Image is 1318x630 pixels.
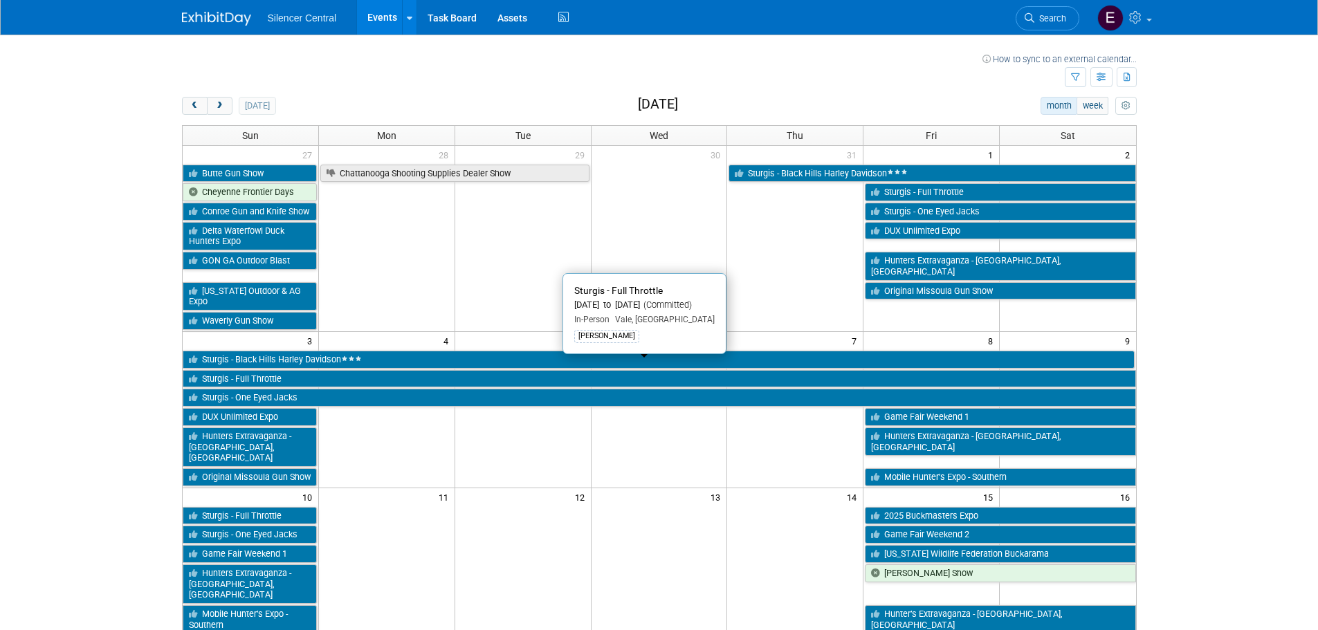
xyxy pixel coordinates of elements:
span: 16 [1119,488,1136,506]
a: Delta Waterfowl Duck Hunters Expo [183,222,317,250]
a: Sturgis - Black Hills Harley Davidson [729,165,1135,183]
a: GON GA Outdoor Blast [183,252,317,270]
span: 7 [850,332,863,349]
a: Hunters Extravaganza - [GEOGRAPHIC_DATA], [GEOGRAPHIC_DATA] [183,564,317,604]
img: ExhibitDay [182,12,251,26]
button: prev [182,97,208,115]
h2: [DATE] [638,97,678,112]
span: Sun [242,130,259,141]
span: 3 [306,332,318,349]
span: Mon [377,130,396,141]
span: 8 [987,332,999,349]
a: [PERSON_NAME] Show [865,564,1135,582]
span: Thu [787,130,803,141]
span: 31 [845,146,863,163]
a: Sturgis - Full Throttle [183,370,1136,388]
a: Sturgis - Full Throttle [865,183,1135,201]
a: Hunters Extravaganza - [GEOGRAPHIC_DATA], [GEOGRAPHIC_DATA] [865,427,1135,456]
a: Sturgis - Black Hills Harley Davidson [183,351,1135,369]
span: 1 [987,146,999,163]
span: 12 [574,488,591,506]
a: Cheyenne Frontier Days [183,183,317,201]
a: How to sync to an external calendar... [982,54,1137,64]
span: (Committed) [640,299,692,310]
a: Hunters Extravaganza - [GEOGRAPHIC_DATA], [GEOGRAPHIC_DATA] [183,427,317,467]
a: Sturgis - Full Throttle [183,507,317,525]
a: Game Fair Weekend 1 [865,408,1135,426]
span: 4 [442,332,455,349]
div: [PERSON_NAME] [574,330,639,342]
span: 10 [301,488,318,506]
a: Game Fair Weekend 1 [183,545,317,563]
span: 14 [845,488,863,506]
a: Butte Gun Show [183,165,317,183]
a: 2025 Buckmasters Expo [865,507,1135,525]
span: 11 [437,488,455,506]
button: myCustomButton [1115,97,1136,115]
span: 28 [437,146,455,163]
span: Tue [515,130,531,141]
span: 13 [709,488,726,506]
span: 30 [709,146,726,163]
span: Vale, [GEOGRAPHIC_DATA] [610,315,715,324]
span: 2 [1124,146,1136,163]
a: Game Fair Weekend 2 [865,526,1135,544]
img: Emma Houwman [1097,5,1124,31]
span: Sat [1061,130,1075,141]
a: Search [1016,6,1079,30]
span: 27 [301,146,318,163]
a: [US_STATE] Outdoor & AG Expo [183,282,317,311]
div: [DATE] to [DATE] [574,299,715,311]
span: 15 [982,488,999,506]
span: Wed [650,130,668,141]
a: [US_STATE] Wildlife Federation Buckarama [865,545,1135,563]
a: Sturgis - One Eyed Jacks [183,389,1136,407]
a: Sturgis - One Eyed Jacks [865,203,1135,221]
a: Conroe Gun and Knife Show [183,203,317,221]
a: Mobile Hunter’s Expo - Southern [865,468,1135,486]
button: [DATE] [239,97,275,115]
button: next [207,97,232,115]
a: Original Missoula Gun Show [183,468,317,486]
span: Search [1034,13,1066,24]
a: Original Missoula Gun Show [865,282,1135,300]
a: Hunters Extravaganza - [GEOGRAPHIC_DATA], [GEOGRAPHIC_DATA] [865,252,1135,280]
button: month [1041,97,1077,115]
button: week [1077,97,1108,115]
a: Chattanooga Shooting Supplies Dealer Show [320,165,589,183]
span: Silencer Central [268,12,337,24]
a: Waverly Gun Show [183,312,317,330]
a: Sturgis - One Eyed Jacks [183,526,317,544]
span: 29 [574,146,591,163]
a: DUX Unlimited Expo [865,222,1135,240]
span: In-Person [574,315,610,324]
span: 9 [1124,332,1136,349]
a: DUX Unlimited Expo [183,408,317,426]
span: Fri [926,130,937,141]
i: Personalize Calendar [1122,102,1131,111]
span: Sturgis - Full Throttle [574,285,663,296]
